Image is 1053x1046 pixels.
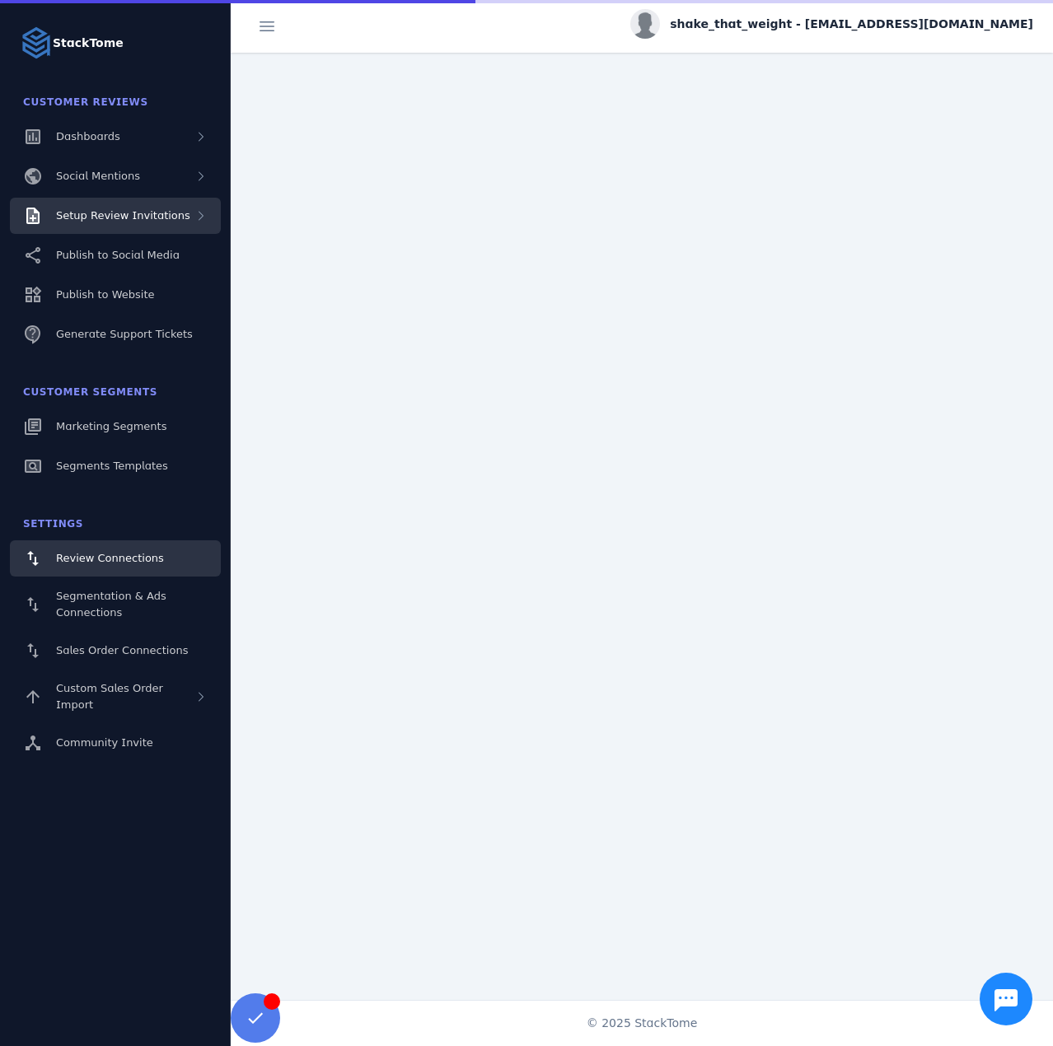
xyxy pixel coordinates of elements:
a: Segments Templates [10,448,221,484]
span: Marketing Segments [56,420,166,432]
span: Settings [23,518,83,530]
a: Segmentation & Ads Connections [10,580,221,629]
a: Publish to Social Media [10,237,221,273]
span: Publish to Social Media [56,249,180,261]
span: Segmentation & Ads Connections [56,590,166,619]
img: Logo image [20,26,53,59]
a: Community Invite [10,725,221,761]
span: Generate Support Tickets [56,328,193,340]
a: Sales Order Connections [10,633,221,669]
span: Publish to Website [56,288,154,301]
span: Customer Reviews [23,96,148,108]
button: shake_that_weight - [EMAIL_ADDRESS][DOMAIN_NAME] [630,9,1033,39]
a: Generate Support Tickets [10,316,221,353]
span: Setup Review Invitations [56,209,190,222]
span: Community Invite [56,736,153,749]
span: Social Mentions [56,170,140,182]
a: Publish to Website [10,277,221,313]
strong: StackTome [53,35,124,52]
span: Custom Sales Order Import [56,682,163,711]
span: © 2025 StackTome [587,1015,698,1032]
span: Sales Order Connections [56,644,188,656]
span: Dashboards [56,130,120,142]
a: Marketing Segments [10,409,221,445]
span: Review Connections [56,552,164,564]
img: profile.jpg [630,9,660,39]
span: Segments Templates [56,460,168,472]
span: Customer Segments [23,386,157,398]
a: Review Connections [10,540,221,577]
span: shake_that_weight - [EMAIL_ADDRESS][DOMAIN_NAME] [670,16,1033,33]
